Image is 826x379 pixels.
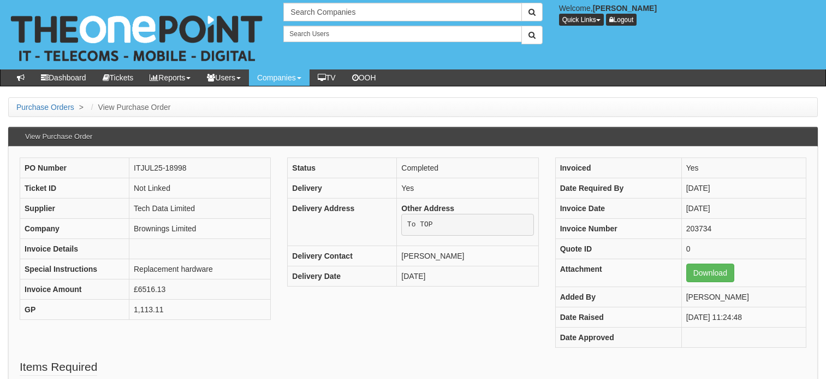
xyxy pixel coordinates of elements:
[310,69,344,86] a: TV
[606,14,637,26] a: Logout
[555,307,681,328] th: Date Raised
[129,178,271,199] td: Not Linked
[551,3,826,26] div: Welcome,
[20,178,129,199] th: Ticket ID
[555,158,681,178] th: Invoiced
[141,69,199,86] a: Reports
[681,307,806,328] td: [DATE] 11:24:48
[681,178,806,199] td: [DATE]
[681,287,806,307] td: [PERSON_NAME]
[199,69,249,86] a: Users
[397,266,538,286] td: [DATE]
[20,239,129,259] th: Invoice Details
[20,158,129,178] th: PO Number
[555,219,681,239] th: Invoice Number
[20,199,129,219] th: Supplier
[555,287,681,307] th: Added By
[129,259,271,279] td: Replacement hardware
[33,69,94,86] a: Dashboard
[20,127,98,146] h3: View Purchase Order
[20,359,97,376] legend: Items Required
[401,214,533,236] pre: To TOP
[288,178,397,199] th: Delivery
[129,279,271,300] td: £6516.13
[555,199,681,219] th: Invoice Date
[681,219,806,239] td: 203734
[283,26,521,42] input: Search Users
[397,246,538,266] td: [PERSON_NAME]
[288,246,397,266] th: Delivery Contact
[129,199,271,219] td: Tech Data Limited
[344,69,384,86] a: OOH
[593,4,657,13] b: [PERSON_NAME]
[20,259,129,279] th: Special Instructions
[288,266,397,286] th: Delivery Date
[555,178,681,199] th: Date Required By
[129,219,271,239] td: Brownings Limited
[129,158,271,178] td: ITJUL25-18998
[20,279,129,300] th: Invoice Amount
[76,103,86,112] span: >
[129,300,271,320] td: 1,113.11
[94,69,142,86] a: Tickets
[88,102,171,113] li: View Purchase Order
[559,14,604,26] button: Quick Links
[288,199,397,246] th: Delivery Address
[283,3,521,21] input: Search Companies
[555,328,681,348] th: Date Approved
[555,259,681,287] th: Attachment
[555,239,681,259] th: Quote ID
[401,204,454,213] b: Other Address
[681,158,806,178] td: Yes
[397,178,538,199] td: Yes
[288,158,397,178] th: Status
[249,69,310,86] a: Companies
[681,239,806,259] td: 0
[686,264,734,282] a: Download
[20,219,129,239] th: Company
[681,199,806,219] td: [DATE]
[397,158,538,178] td: Completed
[16,103,74,112] a: Purchase Orders
[20,300,129,320] th: GP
